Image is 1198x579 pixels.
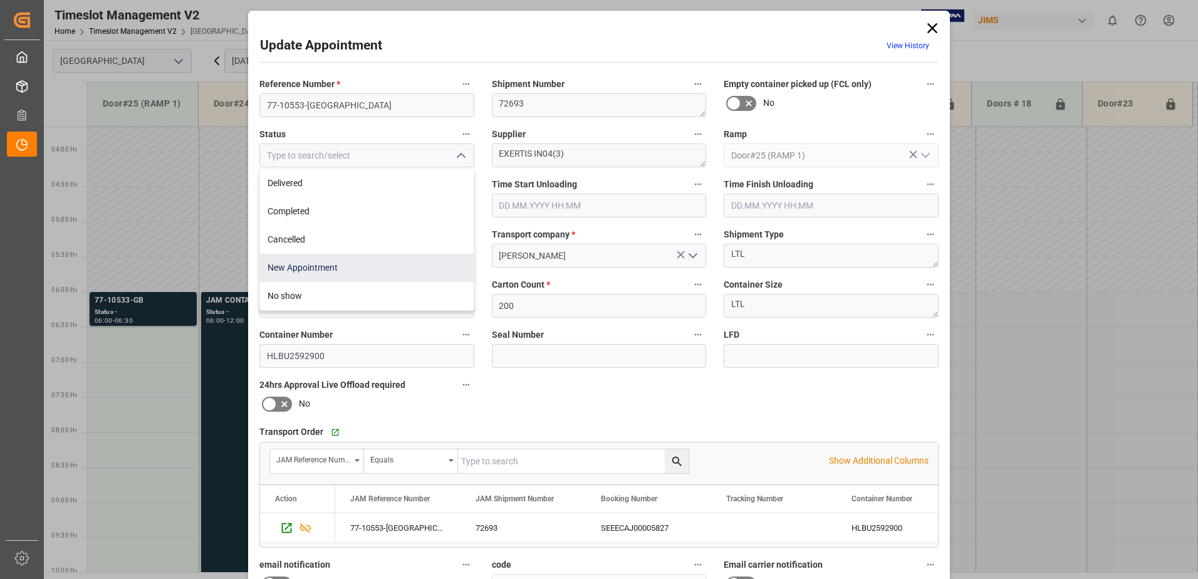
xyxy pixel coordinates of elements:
button: Email carrier notification [922,556,939,573]
span: Time Start Unloading [492,178,577,191]
button: search button [665,449,689,473]
span: Supplier [492,128,526,141]
span: No [763,96,774,110]
button: Container Number [458,326,474,343]
textarea: EXERTIS IN04(3) [492,143,707,167]
div: 77-10553-[GEOGRAPHIC_DATA] [335,513,461,543]
input: Type to search [458,449,689,473]
button: Transport company * [690,226,706,243]
div: No show [260,282,474,310]
div: SEEECAJ00005827 [586,513,711,543]
span: JAM Reference Number [350,494,430,503]
input: DD.MM.YYYY HH:MM [492,194,707,217]
span: Booking Number [601,494,657,503]
button: code [690,556,706,573]
button: Seal Number [690,326,706,343]
span: Carton Count [492,278,550,291]
button: email notification [458,556,474,573]
button: LFD [922,326,939,343]
span: LFD [724,328,739,342]
span: Reference Number [259,78,340,91]
div: HLBU2592900 [836,513,962,543]
input: Type to search/select [259,143,474,167]
span: Seal Number [492,328,544,342]
span: Shipment Type [724,228,784,241]
span: Status [259,128,286,141]
div: Cancelled [260,226,474,254]
button: Supplier [690,126,706,142]
div: Equals [370,451,444,466]
textarea: 72693 [492,93,707,117]
button: Time Start Unloading [690,176,706,192]
div: Action [275,494,297,503]
div: 72693 [461,513,586,543]
span: Transport company [492,228,575,241]
span: No [299,397,310,410]
button: 24hrs Approval Live Offload required [458,377,474,393]
button: Container Size [922,276,939,293]
button: Shipment Type [922,226,939,243]
span: email notification [259,558,330,571]
button: Empty container picked up (FCL only) [922,76,939,92]
span: Empty container picked up (FCL only) [724,78,872,91]
a: View History [887,41,929,50]
div: Press SPACE to select this row. [260,513,335,543]
div: New Appointment [260,254,474,282]
button: open menu [683,246,702,266]
button: open menu [915,146,934,165]
div: Delivered [260,169,474,197]
span: Ramp [724,128,747,141]
textarea: LTL [724,244,939,268]
span: JAM Shipment Number [476,494,554,503]
span: Transport Order [259,425,323,439]
span: 24hrs Approval Live Offload required [259,378,405,392]
button: open menu [364,449,458,473]
button: Status [458,126,474,142]
div: Completed [260,197,474,226]
span: Time Finish Unloading [724,178,813,191]
span: Container Number [852,494,912,503]
h2: Update Appointment [260,36,382,56]
span: Container Number [259,328,333,342]
textarea: LTL [724,294,939,318]
button: open menu [270,449,364,473]
span: Shipment Number [492,78,565,91]
button: Ramp [922,126,939,142]
div: JAM Reference Number [276,451,350,466]
input: DD.MM.YYYY HH:MM [724,194,939,217]
span: Tracking Number [726,494,783,503]
button: close menu [451,146,469,165]
input: Type to search/select [724,143,939,167]
p: Show Additional Columns [829,454,929,467]
span: code [492,558,511,571]
button: Shipment Number [690,76,706,92]
span: Container Size [724,278,783,291]
span: Email carrier notification [724,558,823,571]
button: Reference Number * [458,76,474,92]
button: Time Finish Unloading [922,176,939,192]
button: Carton Count * [690,276,706,293]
